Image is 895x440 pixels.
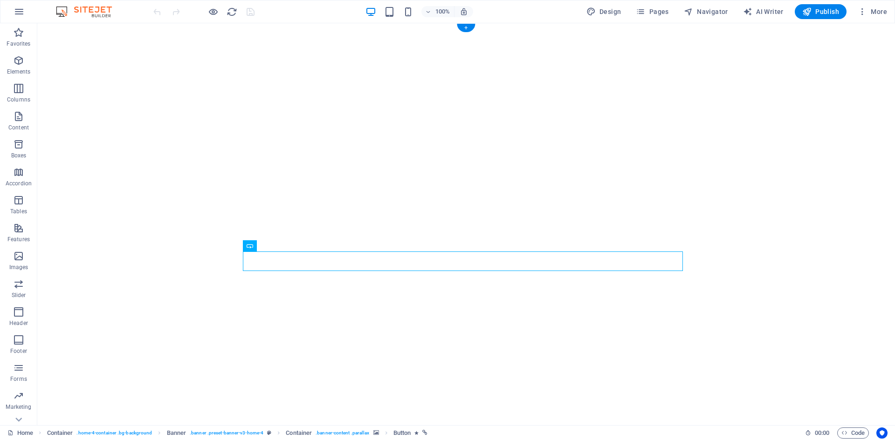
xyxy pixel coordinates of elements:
i: This element contains a background [373,430,379,435]
button: More [854,4,891,19]
button: Design [583,4,625,19]
span: Navigator [684,7,728,16]
p: Forms [10,375,27,383]
button: Navigator [680,4,732,19]
span: Click to select. Double-click to edit [393,427,411,439]
span: Publish [802,7,839,16]
p: Images [9,264,28,271]
p: Marketing [6,403,31,411]
p: Favorites [7,40,30,47]
button: Publish [795,4,847,19]
span: Click to select. Double-click to edit [167,427,186,439]
h6: Session time [805,427,830,439]
span: Click to select. Double-click to edit [286,427,312,439]
span: AI Writer [743,7,784,16]
span: Click to select. Double-click to edit [47,427,73,439]
i: This element is linked [422,430,427,435]
p: Features [7,236,30,243]
button: Code [837,427,869,439]
span: . banner-content .parallax [316,427,369,439]
div: + [457,24,475,32]
a: Click to cancel selection. Double-click to open Pages [7,427,33,439]
span: . home-4-container .bg-background [76,427,152,439]
span: Code [841,427,865,439]
p: Slider [12,291,26,299]
p: Content [8,124,29,131]
button: Pages [632,4,672,19]
p: Footer [10,347,27,355]
h6: 100% [435,6,450,17]
i: On resize automatically adjust zoom level to fit chosen device. [460,7,468,16]
i: Reload page [227,7,237,17]
button: Click here to leave preview mode and continue editing [207,6,219,17]
p: Boxes [11,152,27,159]
button: 100% [421,6,454,17]
div: Design (Ctrl+Alt+Y) [583,4,625,19]
nav: breadcrumb [47,427,428,439]
button: AI Writer [739,4,787,19]
button: reload [226,6,237,17]
p: Accordion [6,180,32,187]
span: Design [586,7,621,16]
span: More [858,7,887,16]
i: Element contains an animation [414,430,419,435]
p: Columns [7,96,30,103]
p: Header [9,319,28,327]
i: This element is a customizable preset [267,430,271,435]
p: Elements [7,68,31,75]
p: Tables [10,208,27,215]
span: : [821,429,823,436]
img: Editor Logo [54,6,124,17]
span: 00 00 [815,427,829,439]
span: . banner .preset-banner-v3-home-4 [190,427,263,439]
button: Usercentrics [876,427,888,439]
span: Pages [636,7,668,16]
